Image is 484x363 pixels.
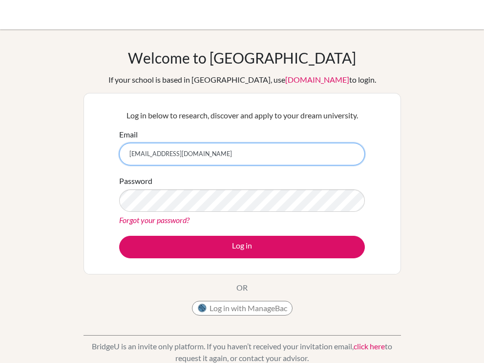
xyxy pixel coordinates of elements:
[119,110,365,121] p: Log in below to research, discover and apply to your dream university.
[119,129,138,140] label: Email
[119,236,365,258] button: Log in
[285,75,349,84] a: [DOMAIN_NAME]
[108,74,376,86] div: If your school is based in [GEOGRAPHIC_DATA], use to login.
[128,49,356,67] h1: Welcome to [GEOGRAPHIC_DATA]
[119,215,189,225] a: Forgot your password?
[236,282,248,294] p: OR
[119,175,152,187] label: Password
[354,341,385,351] a: click here
[192,301,293,316] button: Log in with ManageBac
